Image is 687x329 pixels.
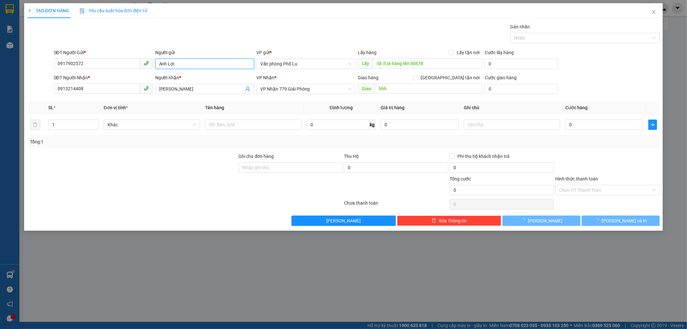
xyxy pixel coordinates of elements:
[381,105,405,110] span: Giá trị hàng
[27,8,32,13] span: plus
[645,3,663,21] button: Close
[651,9,656,15] span: close
[48,105,53,110] span: SL
[239,154,274,159] label: Ghi chú đơn hàng
[485,59,558,69] input: Cước lấy hàng
[205,120,301,130] input: VD: Bàn, Ghế
[439,217,467,224] span: Xóa Thông tin
[155,49,254,56] div: Người gửi
[461,102,563,114] th: Ghi chú
[344,154,359,159] span: Thu Hộ
[565,105,587,110] span: Cước hàng
[326,217,361,224] span: [PERSON_NAME]
[502,216,580,226] button: [PERSON_NAME]
[144,61,149,66] span: phone
[261,84,352,94] span: VP Nhận 779 Giải Phóng
[239,162,343,173] input: Ghi chú đơn hàng
[344,199,449,211] div: Chưa thanh toán
[510,24,530,29] label: Gán nhãn
[358,58,373,69] span: Lấy
[582,216,660,226] button: [PERSON_NAME] và In
[80,8,148,13] span: Yêu cầu xuất hóa đơn điện tử
[369,120,376,130] span: kg
[358,50,377,55] span: Lấy hàng
[602,217,647,224] span: [PERSON_NAME] và In
[485,84,558,94] input: Cước giao hàng
[454,49,482,56] span: Lấy tận nơi
[330,105,353,110] span: Định lượng
[104,105,128,110] span: Đơn vị tính
[418,74,482,81] span: [GEOGRAPHIC_DATA] tận nơi
[450,176,471,181] span: Tổng cước
[257,75,275,80] span: VP Nhận
[521,218,528,223] span: loading
[485,75,517,80] label: Cước giao hàng
[528,217,562,224] span: [PERSON_NAME]
[432,218,436,223] span: delete
[375,83,482,94] input: Dọc đường
[595,218,602,223] span: loading
[555,176,598,181] label: Hình thức thanh toán
[144,86,149,91] span: phone
[257,49,356,56] div: VP gửi
[358,83,375,94] span: Giao
[291,216,396,226] button: [PERSON_NAME]
[80,8,85,14] img: icon
[464,120,560,130] input: Ghi Chú
[381,120,459,130] input: 0
[649,122,657,127] span: plus
[54,74,153,81] div: SĐT Người Nhận
[648,120,657,130] button: plus
[485,50,514,55] label: Cước lấy hàng
[455,153,512,160] span: Phí thu hộ khách nhận trả
[27,8,69,13] span: TẠO ĐƠN HÀNG
[205,105,224,110] span: Tên hàng
[358,75,378,80] span: Giao hàng
[30,138,265,145] div: Tổng: 1
[54,49,153,56] div: SĐT Người Gửi
[261,59,352,69] span: Văn phòng Phố Lu
[30,120,40,130] button: delete
[397,216,501,226] button: deleteXóa Thông tin
[108,120,196,130] span: Khác
[245,86,250,92] span: user-add
[155,74,254,81] div: Người nhận
[373,58,482,69] input: Dọc đường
